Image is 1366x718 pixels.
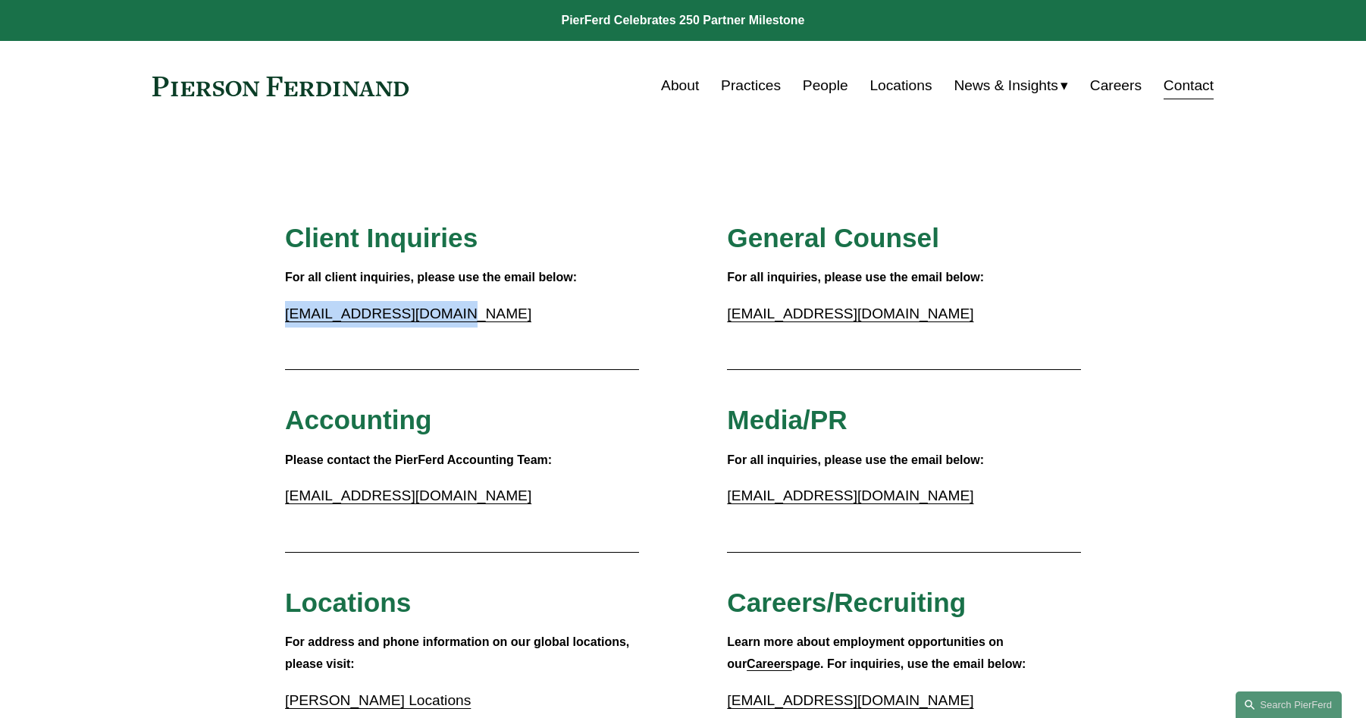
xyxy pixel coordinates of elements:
[727,453,984,466] strong: For all inquiries, please use the email below:
[285,453,552,466] strong: Please contact the PierFerd Accounting Team:
[727,588,966,617] span: Careers/Recruiting
[869,71,932,100] a: Locations
[1236,691,1342,718] a: Search this site
[727,306,973,321] a: [EMAIL_ADDRESS][DOMAIN_NAME]
[727,635,1007,670] strong: Learn more about employment opportunities on our
[285,635,633,670] strong: For address and phone information on our global locations, please visit:
[285,588,411,617] span: Locations
[1090,71,1142,100] a: Careers
[1164,71,1214,100] a: Contact
[285,405,432,434] span: Accounting
[803,71,848,100] a: People
[721,71,781,100] a: Practices
[747,657,792,670] a: Careers
[285,692,471,708] a: [PERSON_NAME] Locations
[661,71,699,100] a: About
[727,488,973,503] a: [EMAIL_ADDRESS][DOMAIN_NAME]
[727,692,973,708] a: [EMAIL_ADDRESS][DOMAIN_NAME]
[727,405,847,434] span: Media/PR
[285,488,531,503] a: [EMAIL_ADDRESS][DOMAIN_NAME]
[285,306,531,321] a: [EMAIL_ADDRESS][DOMAIN_NAME]
[954,73,1058,99] span: News & Insights
[727,271,984,284] strong: For all inquiries, please use the email below:
[285,223,478,252] span: Client Inquiries
[954,71,1068,100] a: folder dropdown
[792,657,1026,670] strong: page. For inquiries, use the email below:
[727,223,939,252] span: General Counsel
[285,271,577,284] strong: For all client inquiries, please use the email below:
